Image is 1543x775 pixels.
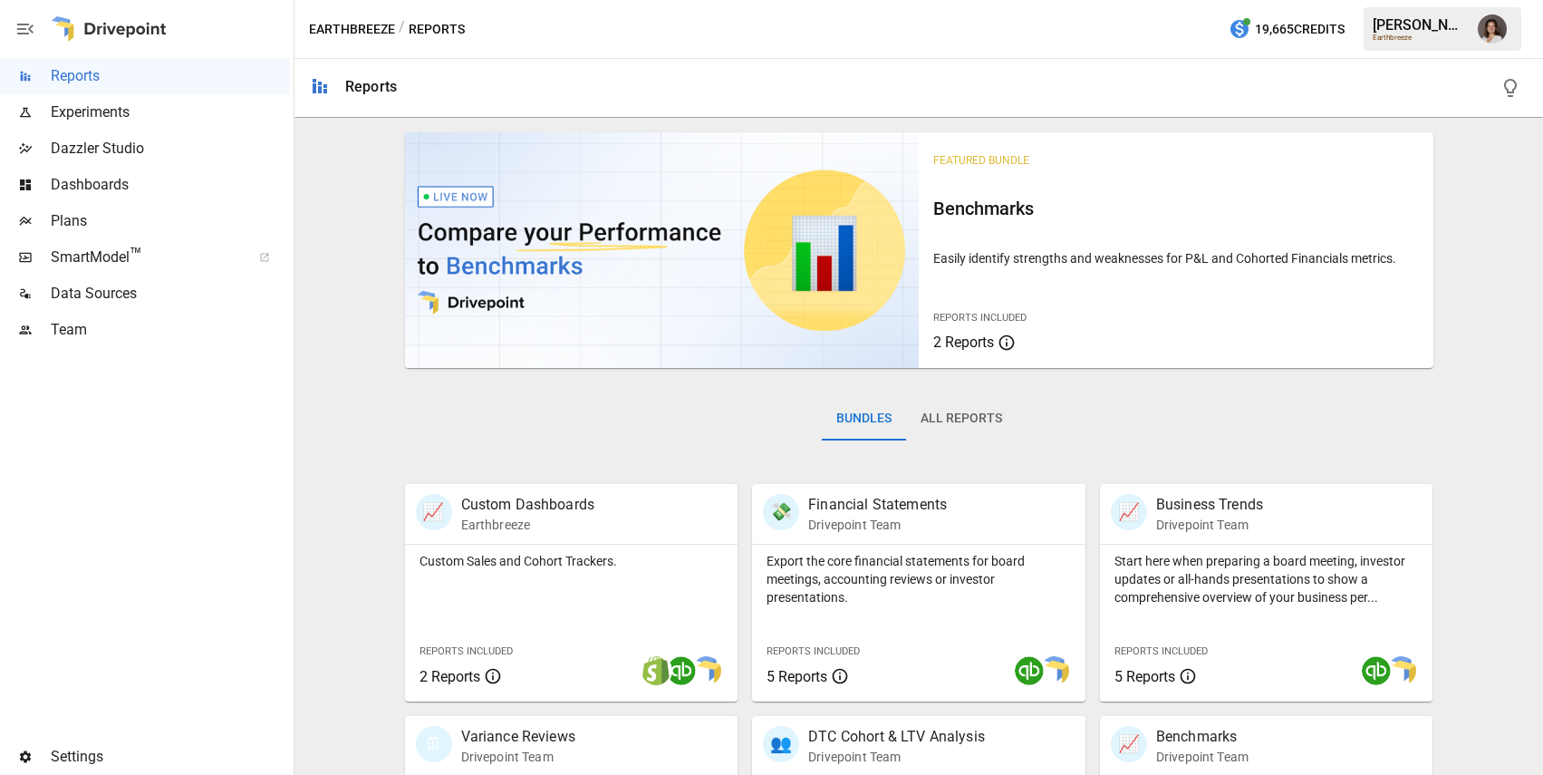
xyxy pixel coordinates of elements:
img: smart model [692,656,721,685]
p: Drivepoint Team [808,516,947,534]
img: smart model [1387,656,1416,685]
p: Business Trends [1156,494,1263,516]
button: Bundles [822,397,906,441]
img: quickbooks [667,656,696,685]
p: Export the core financial statements for board meetings, accounting reviews or investor presentat... [767,552,1071,606]
span: Reports Included [1114,645,1208,657]
p: Drivepoint Team [461,748,575,766]
p: Variance Reviews [461,726,575,748]
p: Custom Dashboards [461,494,595,516]
p: Drivepoint Team [1156,516,1263,534]
span: 2 Reports [420,668,480,685]
p: Drivepoint Team [1156,748,1249,766]
div: [PERSON_NAME] [1373,16,1467,34]
span: 5 Reports [1114,668,1175,685]
p: Financial Statements [808,494,947,516]
span: Reports Included [420,645,513,657]
span: ™ [130,244,142,266]
p: Start here when preparing a board meeting, investor updates or all-hands presentations to show a ... [1114,552,1419,606]
div: Reports [345,78,397,95]
img: quickbooks [1362,656,1391,685]
div: 📈 [1111,494,1147,530]
span: Team [51,319,290,341]
span: Plans [51,210,290,232]
div: Earthbreeze [1373,34,1467,42]
p: Easily identify strengths and weaknesses for P&L and Cohorted Financials metrics. [933,249,1419,267]
span: Reports Included [767,645,860,657]
img: smart model [1040,656,1069,685]
div: 🗓 [416,726,452,762]
button: All Reports [906,397,1017,441]
img: Franziska Ibscher [1478,15,1507,44]
span: Featured Bundle [933,154,1029,167]
img: quickbooks [1015,656,1044,685]
h6: Benchmarks [933,194,1419,223]
p: DTC Cohort & LTV Analysis [808,726,985,748]
span: Dazzler Studio [51,138,290,160]
span: SmartModel [51,247,239,268]
span: Reports [51,65,290,87]
button: 19,665Credits [1221,13,1352,46]
span: 2 Reports [933,334,994,351]
button: Earthbreeze [309,18,395,41]
div: 💸 [763,494,799,530]
img: shopify [641,656,670,685]
span: 19,665 Credits [1255,18,1345,41]
span: Dashboards [51,174,290,196]
img: video thumbnail [405,132,920,368]
p: Earthbreeze [461,516,595,534]
p: Drivepoint Team [808,748,985,766]
span: Settings [51,746,290,768]
span: 5 Reports [767,668,827,685]
p: Benchmarks [1156,726,1249,748]
button: Franziska Ibscher [1467,4,1518,54]
div: 👥 [763,726,799,762]
p: Custom Sales and Cohort Trackers. [420,552,724,570]
span: Data Sources [51,283,290,305]
div: 📈 [1111,726,1147,762]
span: Reports Included [933,312,1027,324]
div: 📈 [416,494,452,530]
div: / [399,18,405,41]
span: Experiments [51,102,290,123]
